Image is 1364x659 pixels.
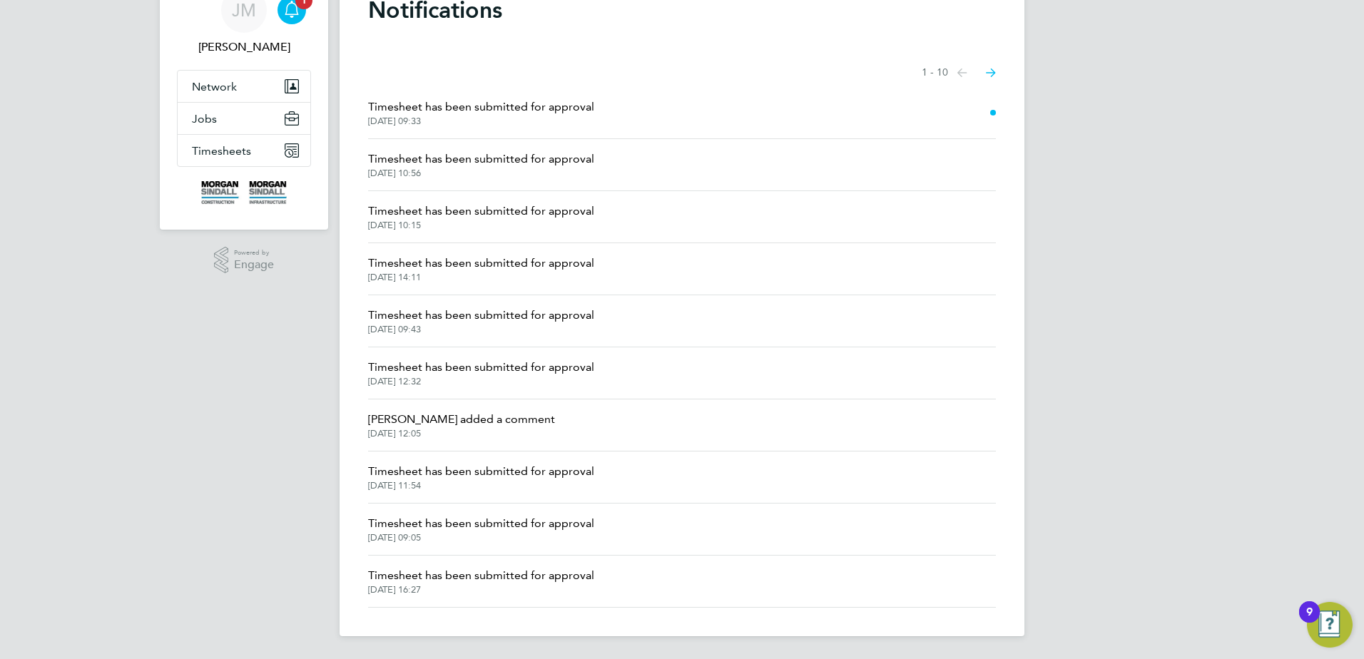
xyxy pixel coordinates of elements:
[178,71,310,102] button: Network
[368,411,555,439] a: [PERSON_NAME] added a comment[DATE] 12:05
[368,515,594,532] span: Timesheet has been submitted for approval
[368,324,594,335] span: [DATE] 09:43
[214,247,275,274] a: Powered byEngage
[368,307,594,324] span: Timesheet has been submitted for approval
[368,567,594,596] a: Timesheet has been submitted for approval[DATE] 16:27
[368,463,594,491] a: Timesheet has been submitted for approval[DATE] 11:54
[201,181,287,204] img: morgansindall-logo-retina.png
[192,80,237,93] span: Network
[368,203,594,231] a: Timesheet has been submitted for approval[DATE] 10:15
[368,150,594,179] a: Timesheet has been submitted for approval[DATE] 10:56
[368,411,555,428] span: [PERSON_NAME] added a comment
[368,98,594,116] span: Timesheet has been submitted for approval
[368,532,594,543] span: [DATE] 09:05
[368,168,594,179] span: [DATE] 10:56
[234,247,274,259] span: Powered by
[1306,612,1313,630] div: 9
[178,135,310,166] button: Timesheets
[368,359,594,387] a: Timesheet has been submitted for approval[DATE] 12:32
[177,181,311,204] a: Go to home page
[368,515,594,543] a: Timesheet has been submitted for approval[DATE] 09:05
[368,116,594,127] span: [DATE] 09:33
[368,255,594,272] span: Timesheet has been submitted for approval
[232,1,256,19] span: JM
[368,98,594,127] a: Timesheet has been submitted for approval[DATE] 09:33
[368,150,594,168] span: Timesheet has been submitted for approval
[368,272,594,283] span: [DATE] 14:11
[368,220,594,231] span: [DATE] 10:15
[368,567,594,584] span: Timesheet has been submitted for approval
[178,103,310,134] button: Jobs
[368,255,594,283] a: Timesheet has been submitted for approval[DATE] 14:11
[177,39,311,56] span: James Morey
[368,376,594,387] span: [DATE] 12:32
[368,584,594,596] span: [DATE] 16:27
[234,259,274,271] span: Engage
[922,58,996,87] nav: Select page of notifications list
[1307,602,1353,648] button: Open Resource Center, 9 new notifications
[368,463,594,480] span: Timesheet has been submitted for approval
[368,428,555,439] span: [DATE] 12:05
[192,112,217,126] span: Jobs
[368,480,594,491] span: [DATE] 11:54
[192,144,251,158] span: Timesheets
[368,203,594,220] span: Timesheet has been submitted for approval
[922,66,948,80] span: 1 - 10
[368,307,594,335] a: Timesheet has been submitted for approval[DATE] 09:43
[368,359,594,376] span: Timesheet has been submitted for approval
